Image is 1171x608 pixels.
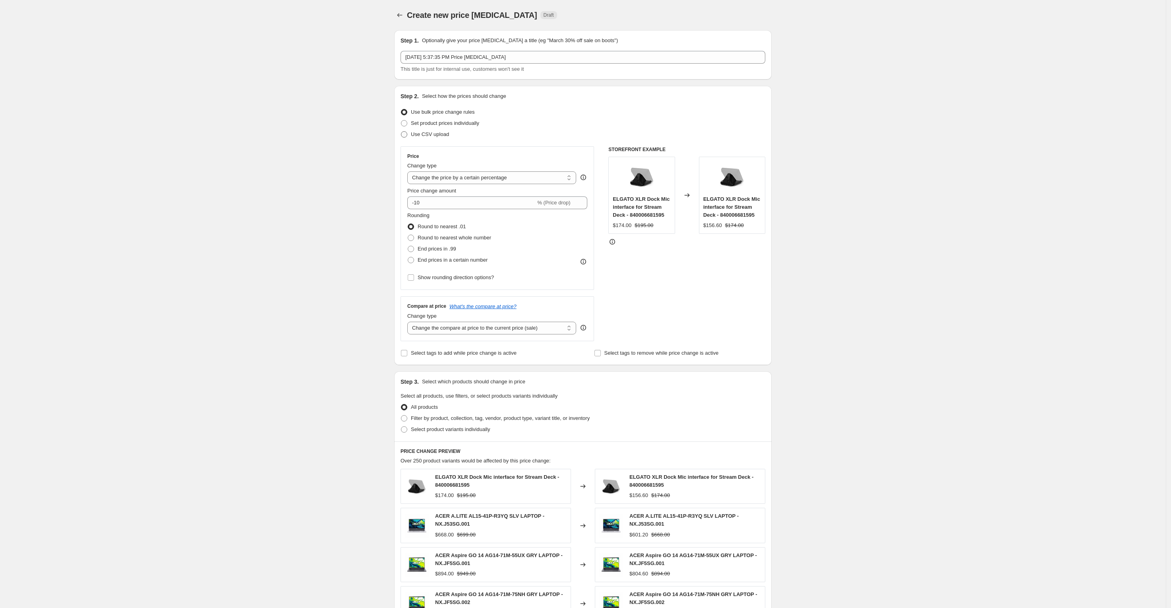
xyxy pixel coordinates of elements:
[418,246,456,252] span: End prices in .99
[411,120,479,126] span: Set product prices individually
[435,474,559,488] span: ELGATO XLR Dock Mic interface for Stream Deck - 840006681595
[407,163,437,169] span: Change type
[613,221,631,229] div: $174.00
[599,514,623,538] img: 1-10_80x.jpg
[407,313,437,319] span: Change type
[405,474,429,498] img: xlr-1_80x.jpg
[457,531,476,539] strike: $699.00
[405,553,429,577] img: 1-5_80x.jpg
[629,513,739,527] span: ACER A.LITE AL15-41P-R3YQ SLV LAPTOP - NX.J53SG.001
[407,153,419,159] h3: Price
[435,513,544,527] span: ACER A.LITE AL15-41P-R3YQ SLV LAPTOP - NX.J53SG.001
[725,221,744,229] strike: $174.00
[401,66,524,72] span: This title is just for internal use, customers won't see it
[579,324,587,332] div: help
[537,200,570,206] span: % (Price drop)
[411,404,438,410] span: All products
[401,458,551,464] span: Over 250 product variants would be affected by this price change:
[629,591,757,605] span: ACER Aspire GO 14 AG14-71M-75NH GRY LAPTOP - NX.JF5SG.002
[394,10,405,21] button: Price change jobs
[629,491,648,499] div: $156.60
[435,531,454,539] div: $668.00
[544,12,554,18] span: Draft
[407,11,537,19] span: Create new price [MEDICAL_DATA]
[401,448,765,455] h6: PRICE CHANGE PREVIEW
[435,491,454,499] div: $174.00
[418,235,491,241] span: Round to nearest whole number
[608,146,765,153] h6: STOREFRONT EXAMPLE
[401,393,557,399] span: Select all products, use filters, or select products variants individually
[422,378,525,386] p: Select which products should change in price
[411,415,590,421] span: Filter by product, collection, tag, vendor, product type, variant title, or inventory
[599,474,623,498] img: xlr-1_80x.jpg
[449,303,517,309] button: What's the compare at price?
[407,212,430,218] span: Rounding
[422,92,506,100] p: Select how the prices should change
[604,350,719,356] span: Select tags to remove while price change is active
[613,196,670,218] span: ELGATO XLR Dock Mic interface for Stream Deck - 840006681595
[411,109,474,115] span: Use bulk price change rules
[407,196,536,209] input: -15
[651,531,670,539] strike: $668.00
[579,173,587,181] div: help
[716,161,748,193] img: xlr-1_80x.jpg
[703,196,760,218] span: ELGATO XLR Dock Mic interface for Stream Deck - 840006681595
[457,570,476,578] strike: $949.00
[401,37,419,45] h2: Step 1.
[651,570,670,578] strike: $894.00
[407,303,446,309] h3: Compare at price
[401,51,765,64] input: 30% off holiday sale
[629,570,648,578] div: $804.60
[629,552,757,566] span: ACER Aspire GO 14 AG14-71M-55UX GRY LAPTOP - NX.JF5SG.001
[422,37,618,45] p: Optionally give your price [MEDICAL_DATA] a title (eg "March 30% off sale on boots")
[418,257,488,263] span: End prices in a certain number
[435,570,454,578] div: $894.00
[703,221,722,229] div: $156.60
[418,223,466,229] span: Round to nearest .01
[651,491,670,499] strike: $174.00
[599,553,623,577] img: 1-5_80x.jpg
[411,350,517,356] span: Select tags to add while price change is active
[435,591,563,605] span: ACER Aspire GO 14 AG14-71M-75NH GRY LAPTOP - NX.JF5SG.002
[435,552,563,566] span: ACER Aspire GO 14 AG14-71M-55UX GRY LAPTOP - NX.JF5SG.001
[407,188,456,194] span: Price change amount
[635,221,653,229] strike: $195.00
[418,274,494,280] span: Show rounding direction options?
[457,491,476,499] strike: $195.00
[401,378,419,386] h2: Step 3.
[629,531,648,539] div: $601.20
[411,131,449,137] span: Use CSV upload
[629,474,753,488] span: ELGATO XLR Dock Mic interface for Stream Deck - 840006681595
[626,161,658,193] img: xlr-1_80x.jpg
[405,514,429,538] img: 1-10_80x.jpg
[401,92,419,100] h2: Step 2.
[411,426,490,432] span: Select product variants individually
